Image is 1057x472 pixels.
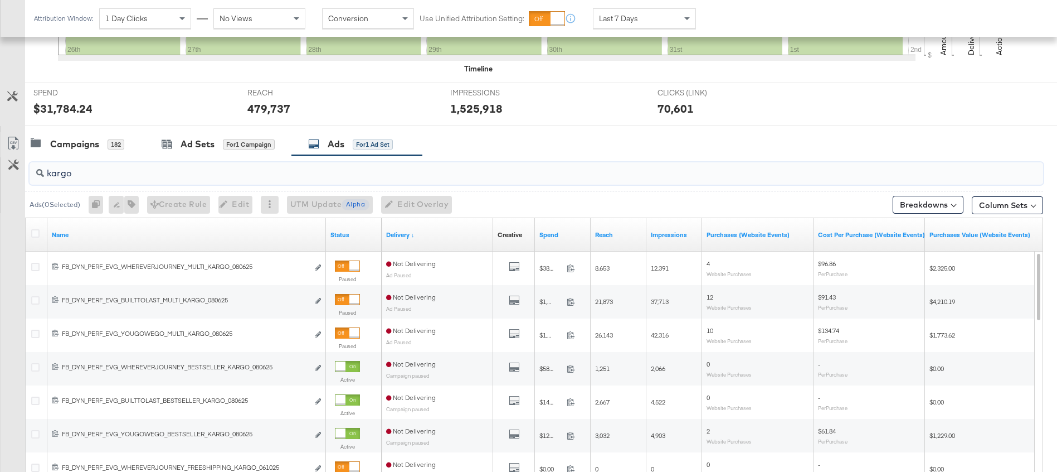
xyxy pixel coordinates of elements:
label: Active [335,443,360,450]
span: $96.86 [818,259,836,268]
span: Not Delivering [386,326,436,335]
div: Creative [498,230,522,239]
sub: Campaign paused [386,406,430,412]
span: 1 Day Clicks [105,13,148,23]
a: Shows the creative associated with your ad. [498,230,522,239]
span: 12,391 [651,264,669,272]
span: Not Delivering [386,360,436,368]
span: $58.19 [539,364,562,373]
div: 0 [89,196,109,214]
sub: Website Purchases [707,371,752,378]
div: 1,525,918 [450,100,503,117]
div: Ads ( 0 Selected) [30,200,80,210]
span: REACH [247,88,331,98]
label: Active [335,376,360,383]
button: Column Sets [972,196,1043,214]
span: - [818,393,820,402]
sub: Campaign paused [386,372,430,379]
div: FB_DYN_PERF_EVG_WHEREVERJOURNEY_MULTI_KARGO_080625 [62,262,309,271]
span: 0 [707,393,710,402]
label: Use Unified Attribution Setting: [420,13,524,24]
span: 12 [707,293,713,301]
div: Campaigns [50,138,99,151]
span: - [818,360,820,368]
a: The total amount spent to date. [539,230,586,239]
span: $4,210.19 [929,297,955,306]
span: Not Delivering [386,259,436,268]
div: FB_DYN_PERF_EVG_YOUGOWEGO_MULTI_KARGO_080625 [62,329,309,338]
span: 21,873 [595,297,613,306]
span: $1,773.62 [929,331,955,339]
a: Reflects the ability of your Ad to achieve delivery. [386,230,489,239]
span: Last 7 Days [599,13,638,23]
text: Delivery [966,27,976,55]
sub: Campaign paused [386,439,430,446]
span: Not Delivering [386,293,436,301]
span: No Views [220,13,252,23]
span: 2 [707,427,710,435]
a: The number of times your ad was served. On mobile apps an ad is counted as served the first time ... [651,230,698,239]
div: 182 [108,139,124,150]
span: $0.00 [929,364,944,373]
label: Paused [335,343,360,350]
span: 4,522 [651,398,665,406]
text: Amount (USD) [938,6,948,55]
div: Ads [328,138,344,151]
input: Search Ad Name, ID or Objective [44,158,950,180]
a: The number of times a purchase was made tracked by your Custom Audience pixel on your website aft... [707,230,809,239]
span: $1,229.00 [929,431,955,440]
div: Ad Sets [181,138,215,151]
sub: Per Purchase [818,338,847,344]
sub: Per Purchase [818,371,847,378]
div: FB_DYN_PERF_EVG_WHEREVERJOURNEY_BESTSELLER_KARGO_080625 [62,363,309,372]
span: 3,032 [595,431,610,440]
a: The number of people your ad was served to. [595,230,642,239]
div: for 1 Ad Set [353,139,393,150]
span: Not Delivering [386,393,436,402]
span: 4 [707,259,710,268]
span: 4,903 [651,431,665,440]
span: 2,667 [595,398,610,406]
sub: Ad Paused [386,272,412,278]
button: Breakdowns [893,196,963,214]
div: Timeline [464,64,493,74]
div: Attribution Window: [33,15,94,22]
label: Active [335,410,360,417]
span: 8,653 [595,264,610,272]
span: $1,097.19 [539,297,562,306]
span: 26,143 [595,331,613,339]
div: FB_DYN_PERF_EVG_YOUGOWEGO_BESTSELLER_KARGO_080625 [62,430,309,439]
text: Actions [994,29,1004,55]
div: FB_DYN_PERF_EVG_BUILTTOLAST_BESTSELLER_KARGO_080625 [62,396,309,405]
sub: Per Purchase [818,438,847,445]
span: $134.74 [818,326,839,335]
a: Shows the current state of your Ad. [330,230,377,239]
span: 10 [707,326,713,335]
sub: Website Purchases [707,404,752,411]
span: 42,316 [651,331,669,339]
span: $123.68 [539,431,562,440]
span: 0 [707,460,710,469]
span: IMPRESSIONS [450,88,534,98]
div: FB_DYN_PERF_EVG_WHEREVERJOURNEY_FREESHIPPING_KARGO_061025 [62,463,309,472]
span: $91.43 [818,293,836,301]
sub: Ad Paused [386,339,412,345]
div: for 1 Campaign [223,139,275,150]
span: 1,251 [595,364,610,373]
span: $387.45 [539,264,562,272]
div: 70,601 [657,100,694,117]
span: - [818,460,820,469]
span: 37,713 [651,297,669,306]
a: Ad Name. [52,230,322,239]
span: Not Delivering [386,427,436,435]
sub: Website Purchases [707,271,752,277]
span: Not Delivering [386,460,436,469]
sub: Per Purchase [818,271,847,277]
span: 2,066 [651,364,665,373]
div: 479,737 [247,100,290,117]
span: $144.33 [539,398,562,406]
sub: Per Purchase [818,304,847,311]
div: FB_DYN_PERF_EVG_BUILTTOLAST_MULTI_KARGO_080625 [62,296,309,305]
span: $2,325.00 [929,264,955,272]
span: $1,347.36 [539,331,562,339]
